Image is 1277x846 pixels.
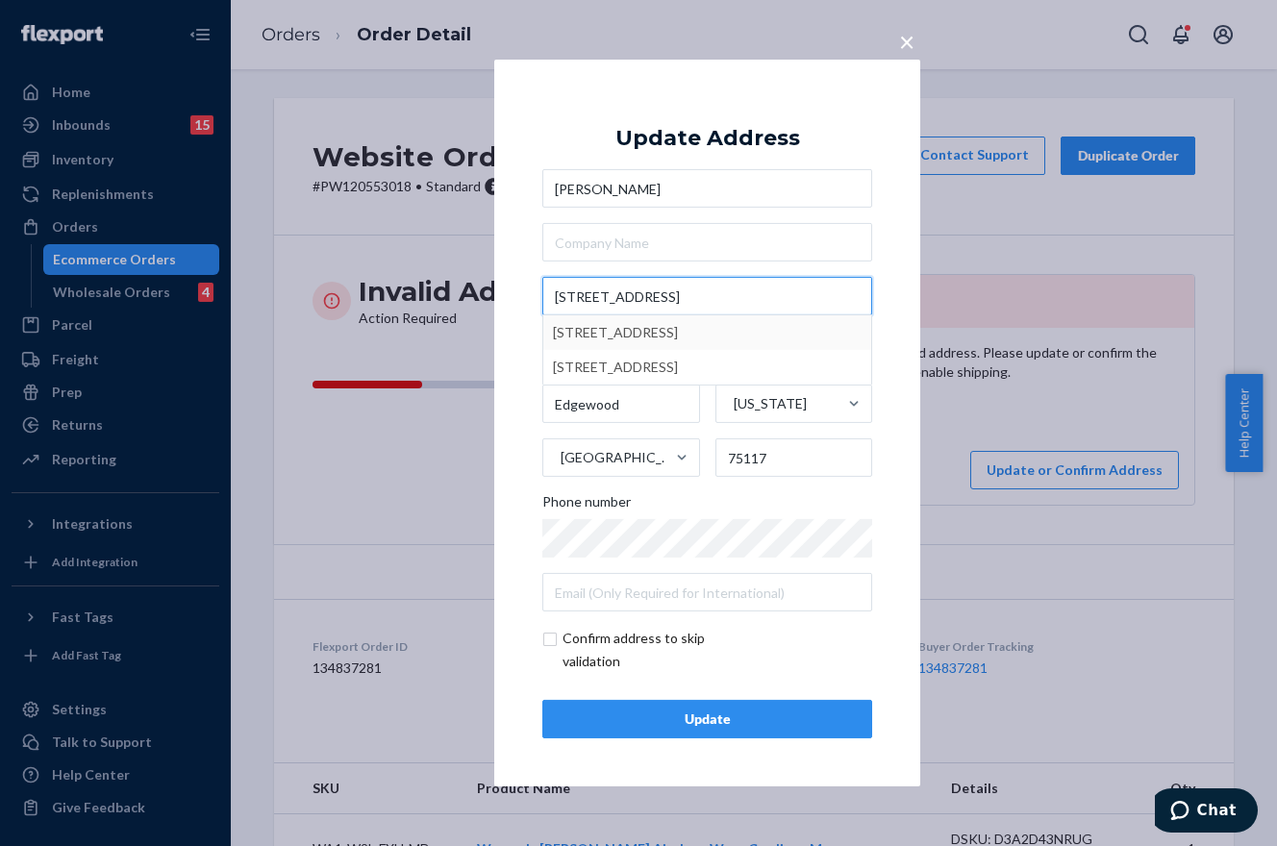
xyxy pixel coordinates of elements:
iframe: Opens a widget where you can chat to one of our agents [1155,788,1258,836]
div: Update [559,709,856,729]
div: [US_STATE] [734,394,807,413]
span: × [899,25,914,58]
input: ZIP Code [715,438,873,477]
div: [GEOGRAPHIC_DATA] [561,448,674,467]
input: [US_STATE] [732,385,734,423]
input: [STREET_ADDRESS][STREET_ADDRESS] [542,277,872,315]
button: Update [542,700,872,738]
span: Phone number [542,492,631,519]
input: City [542,385,700,423]
div: Update Address [615,127,800,150]
input: Company Name [542,223,872,261]
input: Email (Only Required for International) [542,573,872,611]
input: First & Last Name [542,169,872,208]
div: [STREET_ADDRESS] [553,315,862,350]
div: [STREET_ADDRESS] [553,350,862,385]
input: [GEOGRAPHIC_DATA] [559,438,561,477]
